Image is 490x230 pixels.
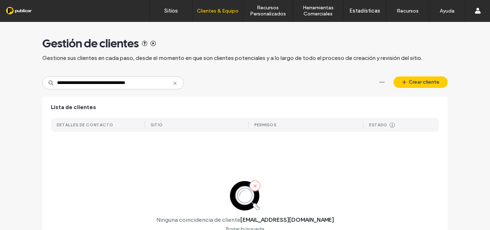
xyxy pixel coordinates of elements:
span: Gestión de clientes [42,36,139,51]
label: Ninguna coincidencia de cliente [156,216,240,223]
label: Clientes & Equipo [197,8,239,14]
label: [EMAIL_ADDRESS][DOMAIN_NAME] [240,216,334,223]
label: Recursos [397,8,419,14]
label: Recursos Personalizados [243,5,293,17]
label: Estadísticas [349,8,380,14]
span: Gestione sus clientes en cada paso, desde el momento en que son clientes potenciales y a lo largo... [42,54,422,62]
label: Sitios [164,8,178,14]
div: Sitio [151,122,163,127]
button: Crear cliente [394,76,448,88]
span: Ayuda [15,5,35,11]
div: Permisos [254,122,277,127]
label: Herramientas Comerciales [293,5,343,17]
label: Ayuda [440,8,454,14]
div: DETALLES DE CONTACTO [57,122,113,127]
div: Estado [369,122,387,127]
span: Lista de clientes [51,103,96,111]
